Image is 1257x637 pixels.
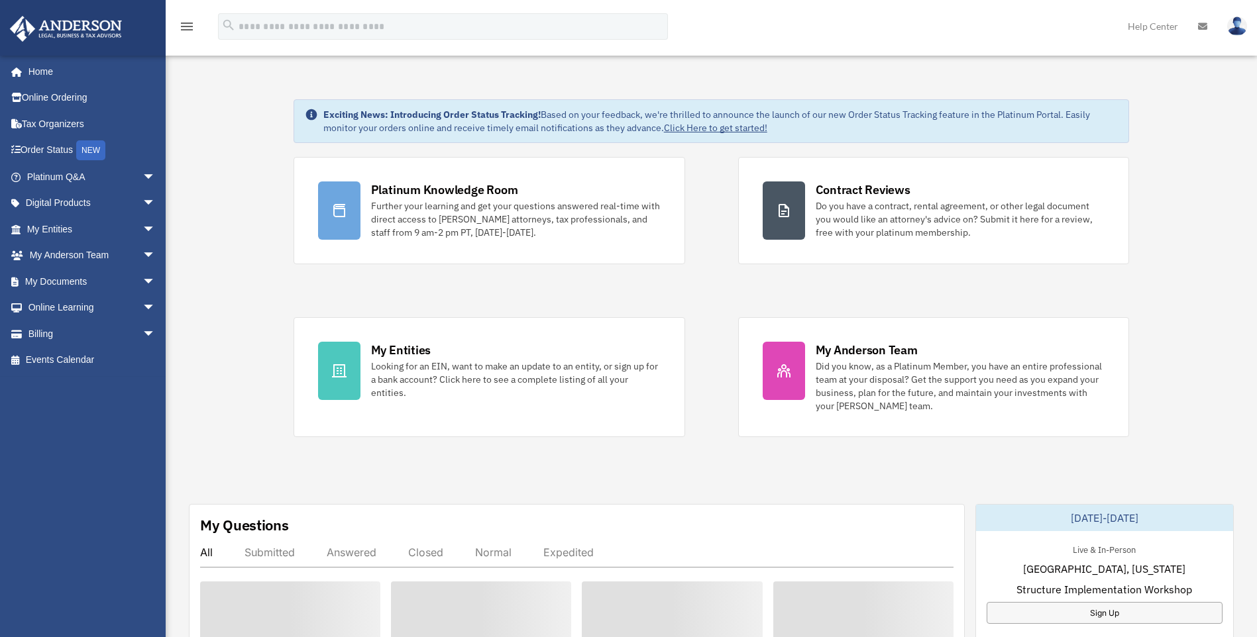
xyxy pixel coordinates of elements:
span: Structure Implementation Workshop [1016,581,1192,597]
div: Contract Reviews [816,181,910,198]
a: Online Learningarrow_drop_down [9,295,176,321]
a: My Documentsarrow_drop_down [9,268,176,295]
a: Events Calendar [9,347,176,373]
span: arrow_drop_down [142,242,169,269]
div: Closed [408,546,443,559]
div: Do you have a contract, rental agreement, or other legal document you would like an attorney's ad... [816,199,1105,239]
span: [GEOGRAPHIC_DATA], [US_STATE] [1023,561,1185,577]
span: arrow_drop_down [142,295,169,322]
strong: Exciting News: Introducing Order Status Tracking! [323,109,541,121]
span: arrow_drop_down [142,320,169,348]
a: My Entitiesarrow_drop_down [9,216,176,242]
img: Anderson Advisors Platinum Portal [6,16,126,42]
div: Expedited [543,546,594,559]
div: NEW [76,140,105,160]
a: Billingarrow_drop_down [9,320,176,347]
div: My Questions [200,515,289,535]
a: Digital Productsarrow_drop_down [9,190,176,217]
img: User Pic [1227,17,1247,36]
div: Looking for an EIN, want to make an update to an entity, or sign up for a bank account? Click her... [371,360,661,399]
div: Answered [327,546,376,559]
span: arrow_drop_down [142,268,169,295]
div: [DATE]-[DATE] [976,505,1233,531]
i: search [221,18,236,32]
a: Order StatusNEW [9,137,176,164]
a: Home [9,58,169,85]
a: My Anderson Team Did you know, as a Platinum Member, you have an entire professional team at your... [738,317,1130,437]
a: My Entities Looking for an EIN, want to make an update to an entity, or sign up for a bank accoun... [294,317,685,437]
div: Submitted [245,546,295,559]
div: My Entities [371,342,431,358]
span: arrow_drop_down [142,216,169,243]
a: Click Here to get started! [664,122,767,134]
a: Platinum Q&Aarrow_drop_down [9,164,176,190]
a: Tax Organizers [9,111,176,137]
div: Did you know, as a Platinum Member, you have an entire professional team at your disposal? Get th... [816,360,1105,413]
a: Contract Reviews Do you have a contract, rental agreement, or other legal document you would like... [738,157,1130,264]
div: Further your learning and get your questions answered real-time with direct access to [PERSON_NAM... [371,199,661,239]
i: menu [179,19,195,34]
a: Sign Up [987,602,1223,624]
div: My Anderson Team [816,342,918,358]
a: Platinum Knowledge Room Further your learning and get your questions answered real-time with dire... [294,157,685,264]
div: All [200,546,213,559]
div: Based on your feedback, we're thrilled to announce the launch of our new Order Status Tracking fe... [323,108,1119,134]
span: arrow_drop_down [142,190,169,217]
div: Platinum Knowledge Room [371,181,518,198]
span: arrow_drop_down [142,164,169,191]
a: Online Ordering [9,85,176,111]
a: menu [179,23,195,34]
div: Normal [475,546,512,559]
a: My Anderson Teamarrow_drop_down [9,242,176,269]
div: Live & In-Person [1062,542,1146,556]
